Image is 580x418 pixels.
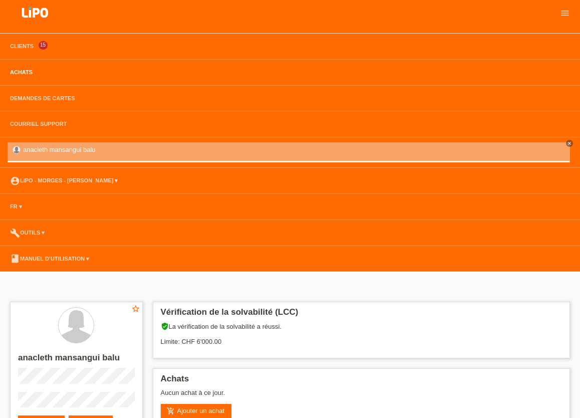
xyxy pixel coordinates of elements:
[161,374,562,389] h2: Achats
[161,322,562,353] div: La vérification de la solvabilité a réussi. Limite: CHF 6'000.00
[566,140,573,147] a: close
[161,322,169,330] i: verified_user
[5,69,38,75] a: Achats
[10,21,60,28] a: LIPO pay
[5,256,94,262] a: bookManuel d’utilisation ▾
[131,304,140,315] a: star_border
[567,141,572,146] i: close
[161,307,562,322] h2: Vérification de la solvabilité (LCC)
[10,176,20,186] i: account_circle
[555,10,575,16] a: menu
[560,8,570,18] i: menu
[10,228,20,238] i: build
[5,121,72,127] a: Courriel Support
[23,146,96,153] a: anacleth mansangui balu
[5,43,39,49] a: Clients
[167,407,175,415] i: add_shopping_cart
[39,41,48,50] span: 15
[18,353,135,368] h2: anacleth mansangui balu
[10,254,20,264] i: book
[5,177,123,183] a: account_circleLIPO - Morges - [PERSON_NAME] ▾
[5,203,27,210] a: FR ▾
[5,230,50,236] a: buildOutils ▾
[5,95,80,101] a: Demandes de cartes
[131,304,140,313] i: star_border
[161,389,562,404] div: Aucun achat à ce jour.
